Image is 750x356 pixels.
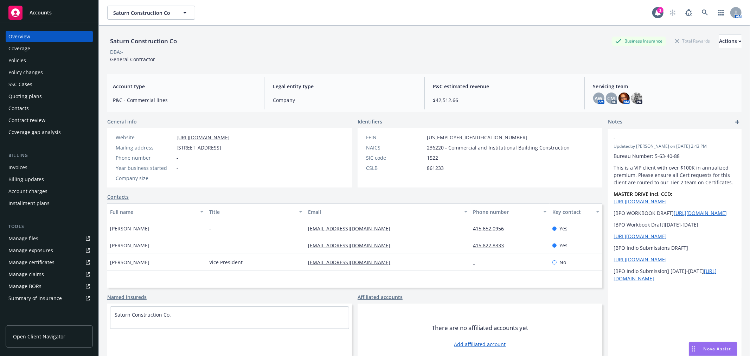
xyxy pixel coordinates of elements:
[116,174,174,182] div: Company size
[8,257,55,268] div: Manage certificates
[177,164,178,172] span: -
[177,144,221,151] span: [STREET_ADDRESS]
[107,118,137,125] span: General info
[177,134,230,141] a: [URL][DOMAIN_NAME]
[8,43,30,54] div: Coverage
[206,203,306,220] button: Title
[454,341,506,348] a: Add affiliated account
[116,164,174,172] div: Year business started
[612,37,666,45] div: Business Insurance
[209,225,211,232] span: -
[6,162,93,173] a: Invoices
[473,242,510,249] a: 415.822.8333
[666,6,680,20] a: Start snowing
[115,311,171,318] a: Saturn Construction Co.
[614,164,736,186] p: This is a VIP client with over $100K in annualized premium. Please ensure all Cert requests for t...
[6,3,93,23] a: Accounts
[473,259,481,266] a: -
[113,83,256,90] span: Account type
[6,55,93,66] a: Policies
[614,221,736,228] p: [BPO Workbook Draft][DATE]-[DATE]
[432,324,528,332] span: There are no affiliated accounts yet
[608,95,615,102] span: CM
[427,164,444,172] span: 861233
[704,346,731,352] span: Nova Assist
[6,91,93,102] a: Quoting plans
[6,281,93,292] a: Manage BORs
[614,191,672,197] strong: MASTER DRIVE Incl. CCD:
[631,93,642,104] img: photo
[116,134,174,141] div: Website
[107,203,206,220] button: Full name
[8,198,50,209] div: Installment plans
[433,96,576,104] span: $42,512.66
[113,9,174,17] span: Saturn Construction Co
[366,144,424,151] div: NAICS
[6,115,93,126] a: Contract review
[595,95,603,102] span: AW
[6,223,93,230] div: Tools
[116,144,174,151] div: Mailing address
[30,10,52,15] span: Accounts
[6,269,93,280] a: Manage claims
[8,127,61,138] div: Coverage gap analysis
[107,293,147,301] a: Named insureds
[657,7,664,13] div: 1
[614,233,667,240] a: [URL][DOMAIN_NAME]
[614,135,718,142] span: -
[427,144,570,151] span: 236220 - Commercial and Institutional Building Construction
[559,225,568,232] span: Yes
[6,43,93,54] a: Coverage
[177,174,178,182] span: -
[614,152,736,160] p: Bureau Number: 5-63-40-88
[614,267,736,282] p: [BPO Indio Submission] [DATE]-[DATE]
[6,31,93,42] a: Overview
[6,198,93,209] a: Installment plans
[113,96,256,104] span: P&C - Commercial lines
[8,293,62,304] div: Summary of insurance
[308,242,396,249] a: [EMAIL_ADDRESS][DOMAIN_NAME]
[209,208,295,216] div: Title
[8,103,29,114] div: Contacts
[698,6,712,20] a: Search
[614,209,736,217] p: [BPO WORKBOOK DRAFT]
[6,233,93,244] a: Manage files
[614,143,736,150] span: Updated by [PERSON_NAME] on [DATE] 2:43 PM
[6,293,93,304] a: Summary of insurance
[714,6,728,20] a: Switch app
[682,6,696,20] a: Report a Bug
[358,118,382,125] span: Identifiers
[6,257,93,268] a: Manage certificates
[6,103,93,114] a: Contacts
[608,118,622,126] span: Notes
[427,154,438,161] span: 1522
[473,208,539,216] div: Phone number
[110,225,149,232] span: [PERSON_NAME]
[550,203,602,220] button: Key contact
[273,83,416,90] span: Legal entity type
[6,186,93,197] a: Account charges
[8,281,41,292] div: Manage BORs
[273,96,416,104] span: Company
[8,91,42,102] div: Quoting plans
[107,6,195,20] button: Saturn Construction Co
[358,293,403,301] a: Affiliated accounts
[608,129,742,288] div: -Updatedby [PERSON_NAME] on [DATE] 2:43 PMBureau Number: 5-63-40-88This is a VIP client with over...
[177,154,178,161] span: -
[110,242,149,249] span: [PERSON_NAME]
[470,203,550,220] button: Phone number
[674,210,727,216] a: [URL][DOMAIN_NAME]
[473,225,510,232] a: 415.652.0956
[6,127,93,138] a: Coverage gap analysis
[8,115,45,126] div: Contract review
[308,225,396,232] a: [EMAIL_ADDRESS][DOMAIN_NAME]
[614,198,667,205] a: [URL][DOMAIN_NAME]
[8,67,43,78] div: Policy changes
[672,37,713,45] div: Total Rewards
[559,242,568,249] span: Yes
[719,34,742,48] button: Actions
[308,208,460,216] div: Email
[305,203,470,220] button: Email
[8,245,53,256] div: Manage exposures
